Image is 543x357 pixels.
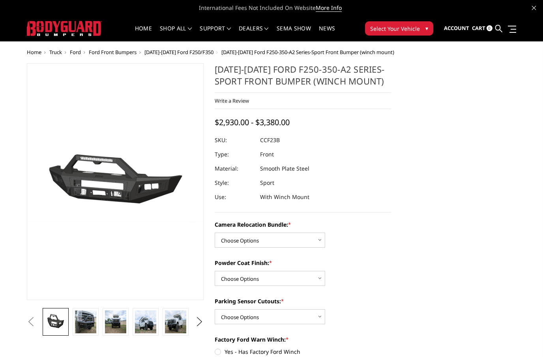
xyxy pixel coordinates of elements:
[135,26,152,41] a: Home
[316,4,342,12] a: More Info
[160,26,192,41] a: shop all
[215,117,290,128] span: $2,930.00 - $3,380.00
[215,133,254,147] dt: SKU:
[260,162,309,176] dd: Smooth Plate Steel
[135,310,156,333] img: 2023-2025 Ford F250-350-A2 Series-Sport Front Bumper (winch mount)
[49,49,62,56] a: Truck
[215,147,254,162] dt: Type:
[25,316,37,328] button: Previous
[239,26,269,41] a: Dealers
[472,24,485,32] span: Cart
[260,190,309,204] dd: With Winch Mount
[472,18,492,39] a: Cart 0
[27,21,102,36] img: BODYGUARD BUMPERS
[365,21,433,36] button: Select Your Vehicle
[425,24,428,32] span: ▾
[487,25,492,31] span: 0
[89,49,137,56] a: Ford Front Bumpers
[215,97,249,104] a: Write a Review
[444,18,469,39] a: Account
[215,335,391,344] label: Factory Ford Warn Winch:
[27,63,204,300] a: 2023-2025 Ford F250-350-A2 Series-Sport Front Bumper (winch mount)
[260,147,274,162] dd: Front
[319,26,335,41] a: News
[215,220,391,229] label: Camera Relocation Bundle:
[215,297,391,305] label: Parking Sensor Cutouts:
[27,49,41,56] a: Home
[75,310,96,333] img: 2023-2025 Ford F250-350-A2 Series-Sport Front Bumper (winch mount)
[215,176,254,190] dt: Style:
[260,176,274,190] dd: Sport
[215,259,391,267] label: Powder Coat Finish:
[444,24,469,32] span: Account
[215,162,254,176] dt: Material:
[165,310,186,333] img: 2023-2025 Ford F250-350-A2 Series-Sport Front Bumper (winch mount)
[277,26,311,41] a: SEMA Show
[370,24,420,33] span: Select Your Vehicle
[215,190,254,204] dt: Use:
[144,49,213,56] a: [DATE]-[DATE] Ford F250/F350
[221,49,394,56] span: [DATE]-[DATE] Ford F250-350-A2 Series-Sport Front Bumper (winch mount)
[200,26,231,41] a: Support
[215,348,391,356] label: Yes - Has Factory Ford Winch
[193,316,205,328] button: Next
[45,310,66,333] img: 2023-2025 Ford F250-350-A2 Series-Sport Front Bumper (winch mount)
[260,133,280,147] dd: CCF23B
[215,63,391,93] h1: [DATE]-[DATE] Ford F250-350-A2 Series-Sport Front Bumper (winch mount)
[105,310,126,333] img: 2023-2025 Ford F250-350-A2 Series-Sport Front Bumper (winch mount)
[70,49,81,56] a: Ford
